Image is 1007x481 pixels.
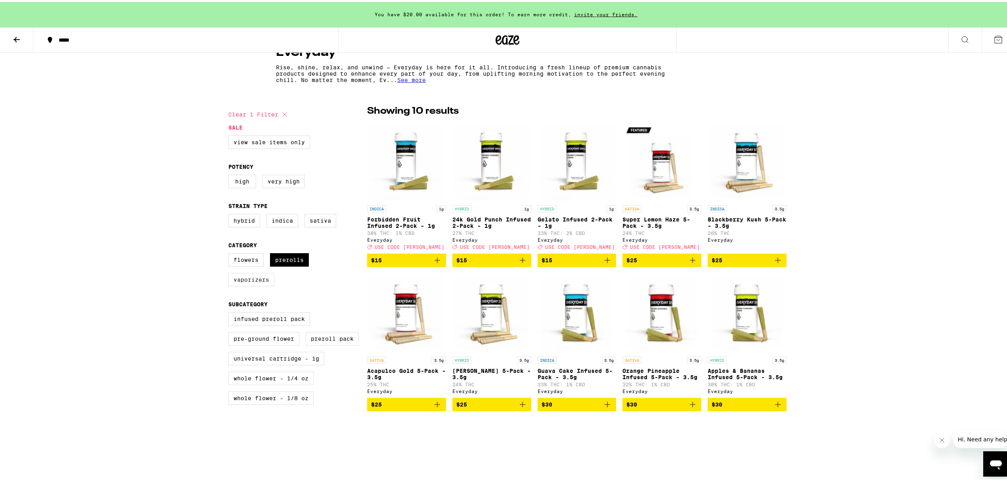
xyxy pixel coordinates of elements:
[452,120,531,199] img: Everyday - 24k Gold Punch Infused 2-Pack - 1g
[452,214,531,227] p: 24k Gold Punch Infused 2-Pack - 1g
[367,120,446,199] img: Everyday - Forbidden Fruit Infused 2-Pack - 1g
[538,120,616,252] a: Open page for Gelato Infused 2-Pack - 1g from Everyday
[538,271,616,351] img: Everyday - Guava Cake Infused 5-Pack - 3.5g
[375,242,444,248] span: USE CODE [PERSON_NAME]
[538,366,616,378] p: Guava Cake Infused 5-Pack - 3.5g
[367,355,386,362] p: SATIVA
[538,271,616,396] a: Open page for Guava Cake Infused 5-Pack - 3.5g from Everyday
[712,399,722,406] span: $30
[708,380,787,385] p: 30% THC: 1% CBD
[571,10,640,15] span: invite your friends.
[622,271,701,351] img: Everyday - Orange Pineapple Infused 5-Pack - 3.5g
[397,75,426,81] span: See more
[276,62,669,81] p: Rise, shine, relax, and unwind — Everyday is here for it all. Introducing a fresh lineup of premi...
[228,330,299,344] label: Pre-ground Flower
[622,229,701,234] p: 24% THC
[626,255,637,261] span: $25
[452,235,531,240] div: Everyday
[708,271,787,396] a: Open page for Apples & Bananas Infused 5-Pack - 3.5g from Everyday
[228,173,256,186] label: High
[367,235,446,240] div: Everyday
[708,396,787,409] button: Add to bag
[708,366,787,378] p: Apples & Bananas Infused 5-Pack - 3.5g
[367,366,446,378] p: Acapulco Gold 5-Pack - 3.5g
[622,235,701,240] div: Everyday
[452,380,531,385] p: 24% THC
[538,387,616,392] div: Everyday
[228,103,289,122] button: Clear 1 filter
[538,380,616,385] p: 33% THC: 1% CBD
[622,366,701,378] p: Orange Pineapple Infused 5-Pack - 3.5g
[367,120,446,252] a: Open page for Forbidden Fruit Infused 2-Pack - 1g from Everyday
[452,387,531,392] div: Everyday
[266,212,298,225] label: Indica
[452,271,531,396] a: Open page for Papaya Kush 5-Pack - 3.5g from Everyday
[708,203,727,210] p: INDICA
[228,122,243,129] legend: Sale
[228,310,310,324] label: Infused Preroll Pack
[538,229,616,234] p: 33% THC: 2% CBD
[367,271,446,351] img: Everyday - Acapulco Gold 5-Pack - 3.5g
[452,203,471,210] p: HYBRID
[228,271,274,284] label: Vaporizers
[622,214,701,227] p: Super Lemon Haze 5-Pack - 3.5g
[687,355,701,362] p: 3.5g
[708,387,787,392] div: Everyday
[622,120,701,252] a: Open page for Super Lemon Haze 5-Pack - 3.5g from Everyday
[708,120,787,252] a: Open page for Blackberry Kush 5-Pack - 3.5g from Everyday
[622,387,701,392] div: Everyday
[772,355,787,362] p: 3.5g
[367,252,446,265] button: Add to bag
[432,355,446,362] p: 3.5g
[456,255,467,261] span: $15
[622,271,701,396] a: Open page for Orange Pineapple Infused 5-Pack - 3.5g from Everyday
[367,229,446,234] p: 38% THC: 1% CBD
[228,212,260,225] label: Hybrid
[304,212,336,225] label: Sativa
[708,214,787,227] p: Blackberry Kush 5-Pack - 3.5g
[367,396,446,409] button: Add to bag
[538,355,557,362] p: INDICA
[708,120,787,199] img: Everyday - Blackberry Kush 5-Pack - 3.5g
[306,330,359,344] label: Preroll Pack
[542,255,552,261] span: $15
[228,251,264,265] label: Flowers
[687,203,701,210] p: 3.5g
[542,399,552,406] span: $30
[712,255,722,261] span: $25
[708,355,727,362] p: HYBRID
[228,201,268,207] legend: Strain Type
[622,120,701,199] img: Everyday - Super Lemon Haze 5-Pack - 3.5g
[367,203,386,210] p: INDICA
[452,271,531,351] img: Everyday - Papaya Kush 5-Pack - 3.5g
[228,389,314,403] label: Whole Flower - 1/8 oz
[262,173,305,186] label: Very High
[367,387,446,392] div: Everyday
[522,203,531,210] p: 1g
[452,366,531,378] p: [PERSON_NAME] 5-Pack - 3.5g
[538,214,616,227] p: Gelato Infused 2-Pack - 1g
[367,103,459,116] p: Showing 10 results
[622,252,701,265] button: Add to bag
[452,229,531,234] p: 27% THC
[5,6,57,12] span: Hi. Need any help?
[460,242,530,248] span: USE CODE [PERSON_NAME]
[708,229,787,234] p: 26% THC
[538,203,557,210] p: HYBRID
[626,399,637,406] span: $30
[452,252,531,265] button: Add to bag
[622,355,641,362] p: SATIVA
[371,255,382,261] span: $15
[708,271,787,351] img: Everyday - Apples & Bananas Infused 5-Pack - 3.5g
[772,203,787,210] p: 3.5g
[228,134,310,147] label: View Sale Items Only
[228,350,324,363] label: Universal Cartridge - 1g
[622,203,641,210] p: SATIVA
[602,355,616,362] p: 3.5g
[934,430,950,446] iframe: Close message
[375,10,571,15] span: You have $20.00 available for this order! To earn more credit,
[708,252,787,265] button: Add to bag
[545,242,615,248] span: USE CODE [PERSON_NAME]
[228,370,314,383] label: Whole Flower - 1/4 oz
[452,120,531,252] a: Open page for 24k Gold Punch Infused 2-Pack - 1g from Everyday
